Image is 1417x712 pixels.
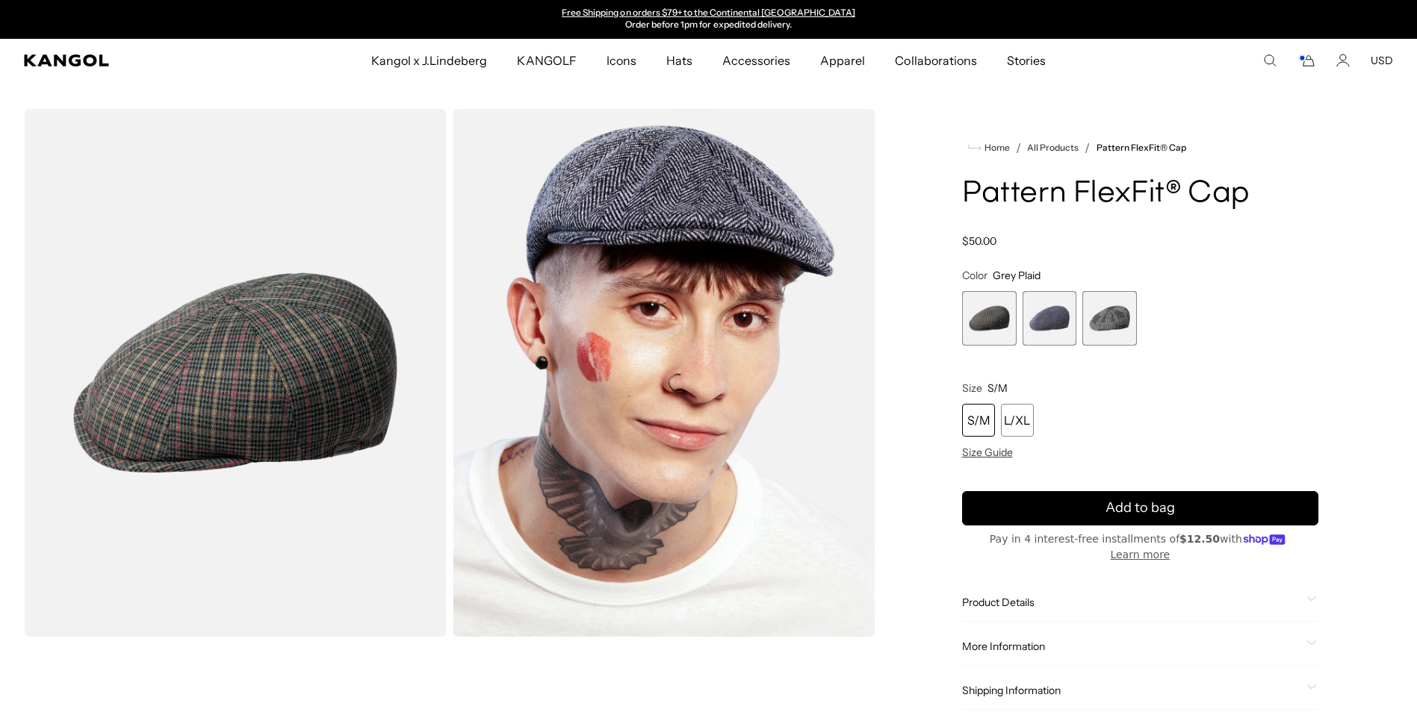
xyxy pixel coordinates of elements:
[962,291,1017,346] label: Grey Plaid
[666,39,692,82] span: Hats
[555,7,863,31] slideshow-component: Announcement bar
[607,39,636,82] span: Icons
[356,39,503,82] a: Kangol x J.Lindeberg
[968,141,1010,154] a: Home
[517,39,576,82] span: KANGOLF
[24,109,447,637] img: color-grey-plaid
[707,39,805,82] a: Accessories
[1023,291,1077,346] label: Marled Navy
[371,39,488,82] span: Kangol x J.Lindeberg
[962,381,982,395] span: Size
[992,39,1061,82] a: Stories
[962,596,1300,609] span: Product Details
[1001,404,1034,437] div: L/XL
[1106,498,1175,518] span: Add to bag
[1027,143,1079,153] a: All Products
[1336,54,1350,67] a: Account
[805,39,880,82] a: Apparel
[1079,139,1090,157] li: /
[1010,139,1021,157] li: /
[982,143,1010,153] span: Home
[962,269,987,282] span: Color
[1096,143,1186,153] a: Pattern FlexFit® Cap
[1371,54,1393,67] button: USD
[1007,39,1046,82] span: Stories
[592,39,651,82] a: Icons
[502,39,591,82] a: KANGOLF
[453,109,875,637] img: marled-navy
[895,39,976,82] span: Collaborations
[962,640,1300,653] span: More Information
[24,54,246,66] a: Kangol
[962,684,1300,697] span: Shipping Information
[962,139,1318,157] nav: breadcrumbs
[651,39,707,82] a: Hats
[1082,291,1137,346] div: 3 of 3
[993,269,1041,282] span: Grey Plaid
[962,491,1318,525] button: Add to bag
[987,381,1008,395] span: S/M
[1263,54,1277,67] summary: Search here
[962,291,1017,346] div: 1 of 3
[562,19,855,31] p: Order before 1pm for expedited delivery.
[820,39,865,82] span: Apparel
[555,7,863,31] div: Announcement
[722,39,790,82] span: Accessories
[24,109,875,637] product-gallery: Gallery Viewer
[1082,291,1137,346] label: Black Plaid
[962,404,995,437] div: S/M
[1297,54,1315,67] button: Cart
[562,7,855,18] a: Free Shipping on orders $79+ to the Continental [GEOGRAPHIC_DATA]
[555,7,863,31] div: 2 of 2
[962,234,996,248] span: $50.00
[962,178,1318,210] h1: Pattern FlexFit® Cap
[962,446,1013,459] span: Size Guide
[880,39,991,82] a: Collaborations
[1023,291,1077,346] div: 2 of 3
